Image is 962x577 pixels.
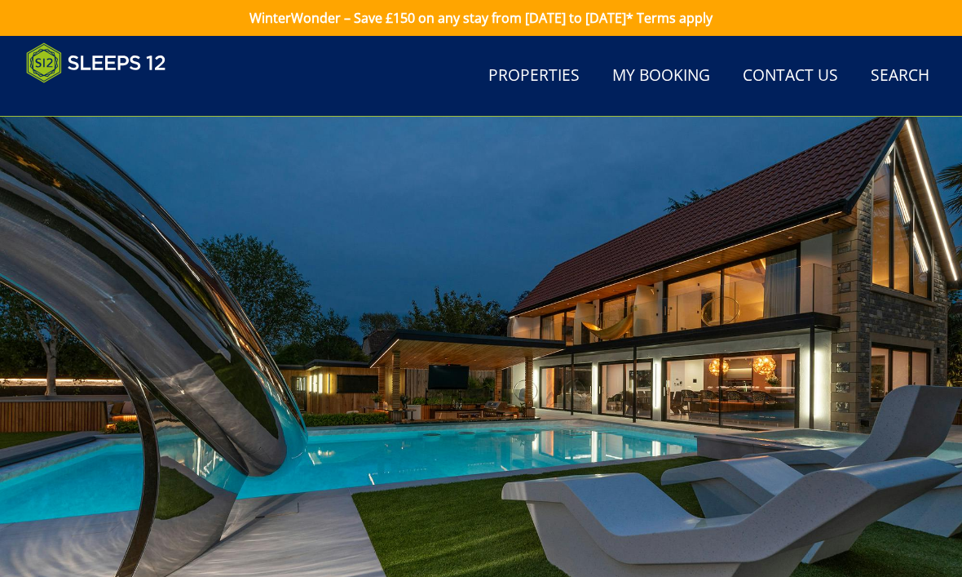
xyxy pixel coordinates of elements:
[482,58,586,95] a: Properties
[26,42,166,83] img: Sleeps 12
[736,58,845,95] a: Contact Us
[864,58,936,95] a: Search
[18,93,189,107] iframe: Customer reviews powered by Trustpilot
[606,58,717,95] a: My Booking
